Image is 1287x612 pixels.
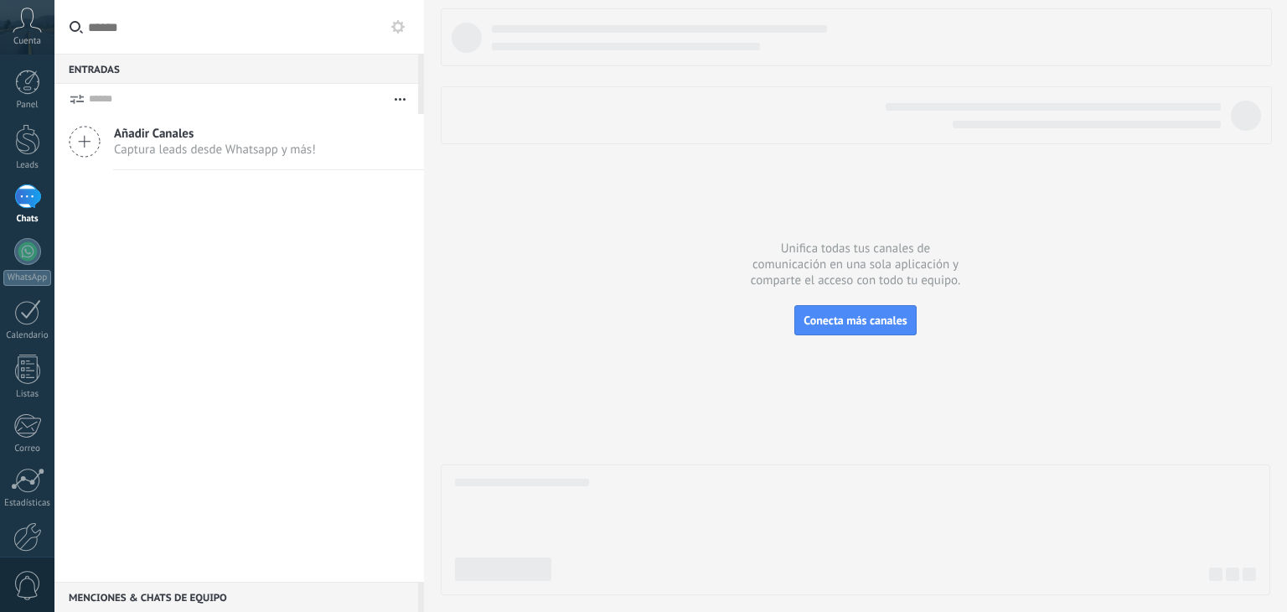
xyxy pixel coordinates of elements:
div: Estadísticas [3,498,52,509]
div: WhatsApp [3,270,51,286]
span: Cuenta [13,36,41,47]
button: Conecta más canales [794,305,916,335]
div: Leads [3,160,52,171]
div: Panel [3,100,52,111]
div: Entradas [54,54,418,84]
div: Listas [3,389,52,400]
div: Calendario [3,330,52,341]
span: Conecta más canales [804,313,907,328]
div: Correo [3,443,52,454]
span: Captura leads desde Whatsapp y más! [114,142,316,158]
div: Menciones & Chats de equipo [54,582,418,612]
span: Añadir Canales [114,126,316,142]
div: Chats [3,214,52,225]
